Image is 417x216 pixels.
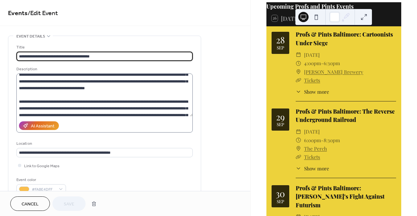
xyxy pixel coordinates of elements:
[304,77,320,83] a: Tickets
[276,189,285,198] div: 30
[19,121,59,130] button: AI Assistant
[16,44,191,51] div: Title
[28,7,58,20] span: / Edit Event
[277,199,284,204] div: Sep
[304,51,320,59] span: [DATE]
[324,59,340,67] span: 6:30pm
[296,153,301,161] div: ​
[304,59,321,67] span: 4:00pm
[296,136,301,144] div: ​
[296,68,301,76] div: ​
[16,140,191,147] div: Location
[304,88,329,95] span: Show more
[296,184,385,209] a: Profs & Pints Baltimore: [PERSON_NAME]'s Fight Against Futurism
[304,165,329,172] span: Show more
[296,30,393,46] a: Profs & Pints Baltimore: Cartoonists Under Siege
[304,136,321,144] span: 6:00pm
[296,51,301,59] div: ​
[296,76,301,84] div: ​
[276,35,285,44] div: 28
[296,88,329,95] button: ​Show more
[31,123,54,130] div: AI Assistant
[304,144,327,153] a: The Perch
[296,59,301,67] div: ​
[296,108,395,123] a: Profs & Pints Baltimore: The Reverse Underground Railroad
[32,186,56,193] span: #FABE4DFF
[296,127,301,136] div: ​
[296,144,301,153] div: ​
[16,66,191,73] div: Description
[321,59,324,67] span: -
[321,136,324,144] span: -
[22,201,39,208] span: Cancel
[296,165,329,172] button: ​Show more
[276,112,285,121] div: 29
[16,177,65,183] div: Event color
[24,163,60,169] span: Link to Google Maps
[10,196,50,211] button: Cancel
[324,136,340,144] span: 8:30pm
[266,2,401,11] div: Upcoming Profs and Pints Events
[296,165,301,172] div: ​
[8,7,28,20] a: Events
[277,122,284,127] div: Sep
[304,153,320,160] a: Tickets
[277,46,284,50] div: Sep
[304,68,363,76] a: [PERSON_NAME] Brewery
[296,88,301,95] div: ​
[304,127,320,136] span: [DATE]
[16,33,45,40] span: Event details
